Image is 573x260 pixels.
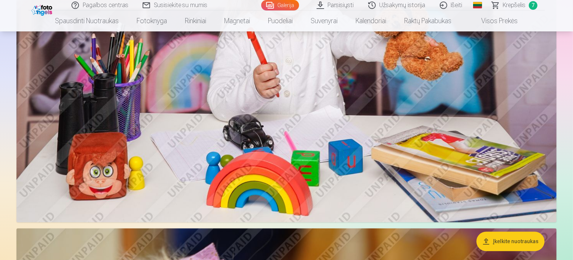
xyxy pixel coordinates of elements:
a: Suvenyrai [302,10,347,31]
a: Spausdinti nuotraukas [46,10,128,31]
a: Raktų pakabukas [396,10,461,31]
a: Kalendoriai [347,10,396,31]
span: 7 [529,1,537,10]
button: Įkelkite nuotraukas [476,232,545,251]
span: Krepšelis [503,1,526,10]
a: Visos prekės [461,10,527,31]
a: Fotoknyga [128,10,176,31]
a: Rinkiniai [176,10,216,31]
img: /fa2 [31,3,54,16]
a: Puodeliai [259,10,302,31]
a: Magnetai [216,10,259,31]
